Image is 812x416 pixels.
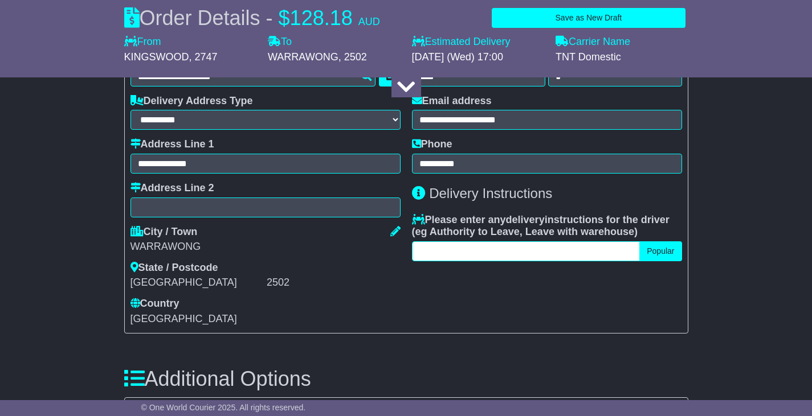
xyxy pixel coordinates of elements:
[358,16,380,27] span: AUD
[130,298,179,310] label: Country
[415,226,634,237] span: eg Authority to Leave, Leave with warehouse
[556,36,630,48] label: Carrier Name
[130,138,214,151] label: Address Line 1
[290,6,353,30] span: 128.18
[429,186,552,201] span: Delivery Instructions
[412,36,545,48] label: Estimated Delivery
[412,214,682,238] label: Please enter any instructions for the driver ( )
[130,262,218,274] label: State / Postcode
[412,95,492,108] label: Email address
[268,36,292,48] label: To
[130,313,237,324] span: [GEOGRAPHIC_DATA]
[130,95,253,108] label: Delivery Address Type
[130,226,198,238] label: City / Town
[639,241,682,261] button: Popular
[506,214,545,225] span: delivery
[556,51,688,64] div: TNT Domestic
[124,51,189,63] span: KINGSWOOD
[130,241,401,253] div: WARRAWONG
[279,6,290,30] span: $
[412,51,545,64] div: [DATE] (Wed) 17:00
[141,403,306,412] span: © One World Courier 2025. All rights reserved.
[492,8,685,28] button: Save as New Draft
[124,36,161,48] label: From
[124,6,380,30] div: Order Details -
[130,277,264,289] div: [GEOGRAPHIC_DATA]
[124,368,688,390] h3: Additional Options
[267,277,400,289] div: 2502
[412,138,452,151] label: Phone
[189,51,218,63] span: , 2747
[338,51,367,63] span: , 2502
[268,51,338,63] span: WARRAWONG
[130,182,214,195] label: Address Line 2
